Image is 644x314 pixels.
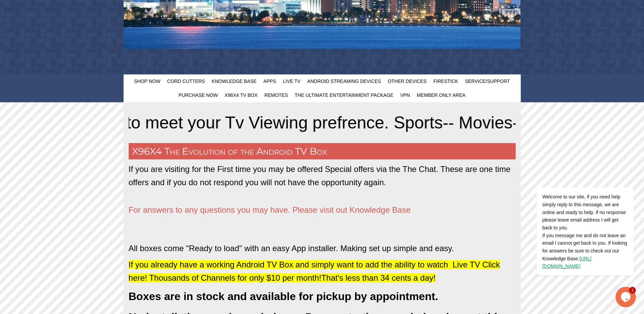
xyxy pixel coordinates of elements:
[129,164,511,187] span: If you are visiting for the First time you may be offered Special offers via the The Chat. These ...
[304,74,384,88] a: Android Streaming Devices
[263,78,276,84] span: Apps
[465,78,510,84] span: Service/Support
[388,78,426,84] span: Other Devices
[225,92,258,98] span: X96X4 TV Box
[212,78,257,84] span: Knowledge Base
[129,205,411,214] span: For answers to any questions you may have. Please visit out Knowledge Base
[321,273,436,282] span: That's less than 34 cents a day!
[129,263,500,281] a: If you already have a working Android TV Box and simply want to add the ability to watch Live TV ...
[175,88,221,102] a: Purchase Now
[260,74,279,88] a: Apps
[131,74,164,88] a: Shop Now
[129,260,500,282] span: If you already have a working Android TV Box and simply want to add the ability to watch Live TV ...
[164,74,208,88] a: Cord Cutters
[129,208,411,214] a: For answers to any questions you may have. Please visit out Knowledge Base
[434,78,458,84] span: FireStick
[208,74,260,88] a: Knowledge Base
[283,78,300,84] span: Live TV
[417,92,465,98] span: Member Only Area
[291,88,397,102] a: The Ultimate Entertainment Package
[134,78,161,84] span: Shop Now
[129,290,438,302] strong: Boxes are in stock and available for pickup by appointment.
[295,92,393,98] span: The Ultimate Entertainment Package
[515,126,637,283] iframe: chat widget
[132,145,327,157] span: X96X4 The Evolution of the Android TV Box
[129,109,516,136] marquee: Everyone should have a VPN, if you are expeiencing any issues try using the VPN....Many services ...
[179,92,218,98] span: Purchase Now
[221,88,261,102] a: X96X4 TV Box
[307,78,381,84] span: Android Streaming Devices
[430,74,462,88] a: FireStick
[167,78,205,84] span: Cord Cutters
[615,287,637,307] iframe: chat widget
[279,74,304,88] a: Live TV
[462,74,514,88] a: Service/Support
[264,92,288,98] span: Remotes
[384,74,430,88] a: Other Devices
[261,88,291,102] a: Remotes
[413,88,469,102] a: Member Only Area
[397,88,413,102] a: VPN
[129,244,454,253] span: All boxes come "Ready to load" with an easy App installer. Making set up simple and easy.
[400,92,410,98] span: VPN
